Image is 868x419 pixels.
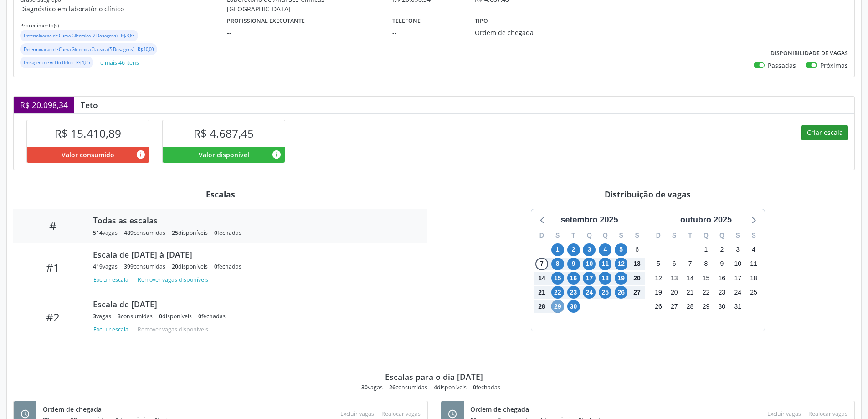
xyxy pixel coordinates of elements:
div: Q [698,228,714,243]
span: segunda-feira, 22 de setembro de 2025 [551,286,564,299]
div: Escalas para o dia [DATE] [385,372,483,382]
span: domingo, 14 de setembro de 2025 [535,272,548,285]
span: 419 [93,263,103,270]
button: Excluir escala [93,323,132,336]
span: quarta-feira, 8 de outubro de 2025 [699,258,712,270]
span: terça-feira, 21 de outubro de 2025 [684,286,697,299]
span: 489 [124,229,134,237]
div: fechadas [198,312,226,320]
span: 20 [172,263,178,270]
label: Telefone [392,14,421,28]
div: vagas [361,383,383,391]
label: Passadas [768,61,796,70]
div: S [730,228,746,243]
span: quarta-feira, 29 de outubro de 2025 [699,300,712,313]
div: Todas as escalas [93,215,415,225]
span: terça-feira, 7 de outubro de 2025 [684,258,697,270]
p: Diagnóstico em laboratório clínico [20,4,227,14]
span: sábado, 11 de outubro de 2025 [747,258,760,270]
small: Dosagem de Acido Urico - R$ 1,85 [24,60,90,66]
span: quinta-feira, 9 de outubro de 2025 [715,258,728,270]
span: domingo, 19 de outubro de 2025 [652,286,665,299]
div: #1 [20,261,87,274]
div: S [746,228,762,243]
span: 514 [93,229,103,237]
span: sexta-feira, 19 de setembro de 2025 [615,272,627,285]
div: S [666,228,682,243]
span: quinta-feira, 4 de setembro de 2025 [599,243,611,256]
label: Próximas [820,61,848,70]
label: Disponibilidade de vagas [770,47,848,61]
span: quinta-feira, 16 de outubro de 2025 [715,272,728,285]
span: 0 [198,312,201,320]
span: quinta-feira, 11 de setembro de 2025 [599,258,611,270]
span: sábado, 27 de setembro de 2025 [631,286,643,299]
span: sábado, 13 de setembro de 2025 [631,258,643,270]
div: setembro 2025 [557,214,621,226]
i: Valor consumido por agendamentos feitos para este serviço [136,150,146,160]
span: 3 [93,312,96,320]
div: consumidas [118,312,153,320]
span: segunda-feira, 15 de setembro de 2025 [551,272,564,285]
span: quarta-feira, 10 de setembro de 2025 [583,258,596,270]
span: 25 [172,229,178,237]
div: D [534,228,550,243]
span: quinta-feira, 2 de outubro de 2025 [715,243,728,256]
div: Teto [74,100,104,110]
i: Valor disponível para agendamentos feitos para este serviço [272,150,282,160]
div: Q [714,228,730,243]
button: Remover vagas disponíveis [134,274,212,286]
span: 30 [361,383,368,391]
small: Determinacao de Curva Glicemica (2 Dosagens) - R$ 3,63 [24,33,134,39]
span: domingo, 5 de outubro de 2025 [652,258,665,270]
span: segunda-feira, 8 de setembro de 2025 [551,258,564,270]
span: domingo, 28 de setembro de 2025 [535,300,548,313]
div: outubro 2025 [677,214,735,226]
span: quarta-feira, 15 de outubro de 2025 [699,272,712,285]
button: Excluir escala [93,274,132,286]
span: sexta-feira, 3 de outubro de 2025 [731,243,744,256]
span: 0 [159,312,162,320]
i: schedule [447,409,457,419]
span: quarta-feira, 22 de outubro de 2025 [699,286,712,299]
span: terça-feira, 14 de outubro de 2025 [684,272,697,285]
span: quarta-feira, 17 de setembro de 2025 [583,272,596,285]
span: quinta-feira, 30 de outubro de 2025 [715,300,728,313]
div: vagas [93,229,118,237]
span: sexta-feira, 5 de setembro de 2025 [615,243,627,256]
div: fechadas [473,383,500,391]
div: vagas [93,312,111,320]
span: quarta-feira, 24 de setembro de 2025 [583,286,596,299]
div: -- [392,28,462,37]
span: segunda-feira, 13 de outubro de 2025 [668,272,681,285]
div: Distribuição de vagas [441,189,855,199]
span: Valor disponível [199,150,249,160]
span: sábado, 25 de outubro de 2025 [747,286,760,299]
div: S [613,228,629,243]
div: Escalas [13,189,427,199]
label: Profissional executante [227,14,305,28]
div: S [629,228,645,243]
div: Q [597,228,613,243]
span: 4 [434,383,437,391]
div: R$ 20.098,34 [14,97,74,113]
span: segunda-feira, 20 de outubro de 2025 [668,286,681,299]
span: sexta-feira, 17 de outubro de 2025 [731,272,744,285]
span: segunda-feira, 29 de setembro de 2025 [551,300,564,313]
small: Determinacao de Curva Glicemica Classica (5 Dosagens) - R$ 10,00 [24,47,154,52]
span: quinta-feira, 18 de setembro de 2025 [599,272,611,285]
span: 0 [214,263,217,270]
span: 0 [214,229,217,237]
span: terça-feira, 9 de setembro de 2025 [567,258,580,270]
div: Ordem de chegada [475,28,586,37]
div: consumidas [389,383,427,391]
div: disponíveis [172,263,208,270]
span: 399 [124,263,134,270]
span: Valor consumido [62,150,114,160]
span: terça-feira, 16 de setembro de 2025 [567,272,580,285]
span: segunda-feira, 27 de outubro de 2025 [668,300,681,313]
span: 0 [473,383,476,391]
div: disponíveis [434,383,467,391]
div: # [20,219,87,233]
div: Escala de [DATE] [93,299,415,309]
